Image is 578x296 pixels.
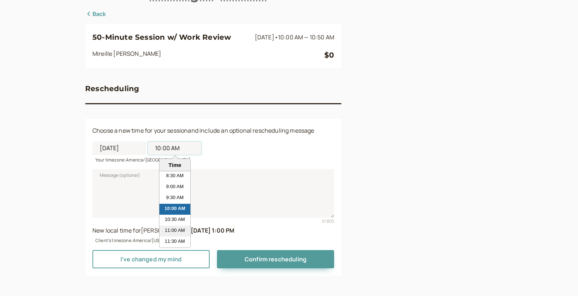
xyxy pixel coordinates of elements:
li: 11:30 AM [159,237,190,248]
div: Your timezone: America/[GEOGRAPHIC_DATA] [92,155,334,163]
h3: Rescheduling [85,83,139,94]
div: $0 [324,49,334,61]
div: Client's timezone: America/[US_STATE] [92,235,334,244]
span: Message (optional) [100,172,140,179]
span: [DATE] [255,33,334,41]
div: Time [161,162,189,168]
li: 9:00 AM [159,182,190,193]
li: 11:00 AM [159,226,190,237]
span: 10:00 AM — 10:50 AM [278,33,334,41]
span: Confirm rescheduling [245,255,306,263]
div: New local time for [PERSON_NAME] : [92,226,334,235]
ul: Time [159,171,190,248]
li: 8:30 AM [159,171,190,182]
span: • [274,33,278,41]
li: 10:30 AM [159,215,190,226]
p: Choose a new time for your session and include an optional rescheduling message [92,126,334,136]
b: [DATE] 1:00 PM [191,226,234,234]
li: 9:30 AM [159,193,190,204]
a: I've changed my mind [92,250,210,268]
textarea: Message (optional) [92,169,334,217]
button: Confirm rescheduling [217,250,334,268]
a: Back [85,9,106,19]
input: Start date [92,141,146,155]
input: 12:00 AM [148,141,202,155]
h3: 50-Minute Session w/ Work Review [92,31,252,43]
li: 10:00 AM [159,204,190,215]
div: Choose Time [159,159,191,248]
iframe: Chat Widget [542,261,578,296]
div: Mireille [PERSON_NAME] [92,49,324,61]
